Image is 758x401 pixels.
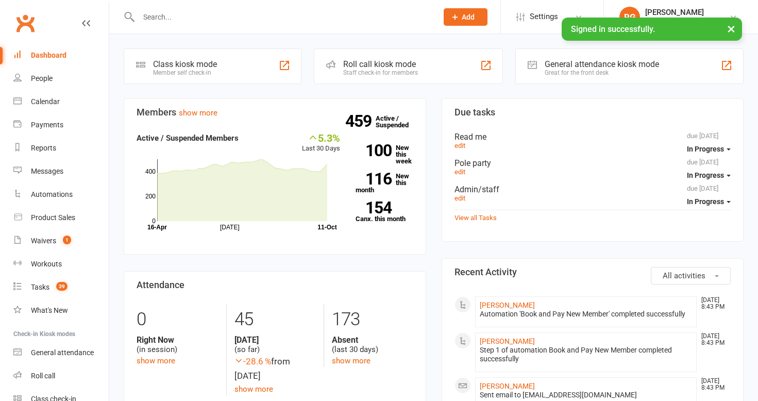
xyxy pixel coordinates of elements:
div: 5.3% [302,132,340,143]
span: 1 [63,236,71,244]
strong: [DATE] [234,335,316,345]
button: In Progress [687,166,731,185]
div: Pole party [454,158,731,168]
div: Product Sales [31,213,75,222]
div: Payments [31,121,63,129]
div: Dashboard [31,51,66,59]
div: [PERSON_NAME] [645,8,704,17]
a: show more [332,356,370,365]
div: Workouts [31,260,62,268]
div: 45 [234,304,316,335]
strong: 100 [356,143,392,158]
a: show more [137,356,175,365]
h3: Due tasks [454,107,731,118]
a: [PERSON_NAME] [480,301,535,309]
div: Step 1 of automation Book and Pay New Member completed successfully [480,346,693,363]
div: (last 30 days) [332,335,413,355]
div: Admin/staff [454,185,731,194]
a: General attendance kiosk mode [13,341,109,364]
div: General attendance [31,348,94,357]
a: Workouts [13,253,109,276]
strong: Active / Suspended Members [137,133,239,143]
a: Calendar [13,90,109,113]
div: (in session) [137,335,218,355]
a: Roll call [13,364,109,388]
span: -28.6 % [234,356,271,366]
div: Class kiosk mode [153,59,217,69]
a: Tasks 39 [13,276,109,299]
div: 0 [137,304,218,335]
div: The Pole Gym [645,17,704,26]
h3: Members [137,107,413,118]
button: × [722,18,740,40]
strong: Absent [332,335,413,345]
a: edit [454,168,465,176]
a: [PERSON_NAME] [480,382,535,390]
a: [PERSON_NAME] [480,337,535,345]
time: [DATE] 8:43 PM [696,333,730,346]
button: All activities [651,267,731,285]
div: RG [619,7,640,27]
span: Settings [530,5,558,28]
span: In Progress [687,145,724,153]
div: Tasks [31,283,49,291]
div: Automations [31,190,73,198]
button: In Progress [687,140,731,158]
span: Add [462,13,475,21]
a: Messages [13,160,109,183]
h3: Attendance [137,280,413,290]
strong: 116 [356,171,392,187]
div: Last 30 Days [302,132,340,154]
a: edit [454,142,465,149]
a: 154Canx. this month [356,202,413,222]
a: 116New this month [356,173,413,193]
a: What's New [13,299,109,322]
div: 173 [332,304,413,335]
a: Waivers 1 [13,229,109,253]
a: edit [454,194,465,202]
div: Automation 'Book and Pay New Member' completed successfully [480,310,693,319]
time: [DATE] 8:43 PM [696,378,730,391]
span: Signed in successfully. [571,24,655,34]
span: In Progress [687,197,724,206]
span: All activities [663,271,705,280]
a: Payments [13,113,109,137]
strong: 459 [345,113,376,129]
strong: 154 [356,200,392,215]
span: 39 [56,282,68,291]
a: 459Active / Suspended [376,107,421,136]
a: Automations [13,183,109,206]
button: Add [444,8,487,26]
div: Roll call [31,372,55,380]
div: General attendance kiosk mode [545,59,659,69]
input: Search... [136,10,430,24]
span: Sent email to [EMAIL_ADDRESS][DOMAIN_NAME] [480,391,637,399]
time: [DATE] 8:43 PM [696,297,730,310]
div: People [31,74,53,82]
a: Clubworx [12,10,38,36]
div: Messages [31,167,63,175]
div: Reports [31,144,56,152]
span: In Progress [687,171,724,179]
a: show more [179,108,217,118]
div: Staff check-in for members [343,69,418,76]
div: Roll call kiosk mode [343,59,418,69]
a: show more [234,385,273,394]
a: View all Tasks [454,214,497,222]
div: What's New [31,306,68,314]
strong: Right Now [137,335,218,345]
a: 100New this week [356,144,413,164]
button: In Progress [687,192,731,211]
div: Waivers [31,237,56,245]
a: Reports [13,137,109,160]
div: from [DATE] [234,355,316,382]
a: Dashboard [13,44,109,67]
a: People [13,67,109,90]
a: Product Sales [13,206,109,229]
div: (so far) [234,335,316,355]
div: Read me [454,132,731,142]
div: Great for the front desk [545,69,659,76]
h3: Recent Activity [454,267,731,277]
div: Calendar [31,97,60,106]
div: Member self check-in [153,69,217,76]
